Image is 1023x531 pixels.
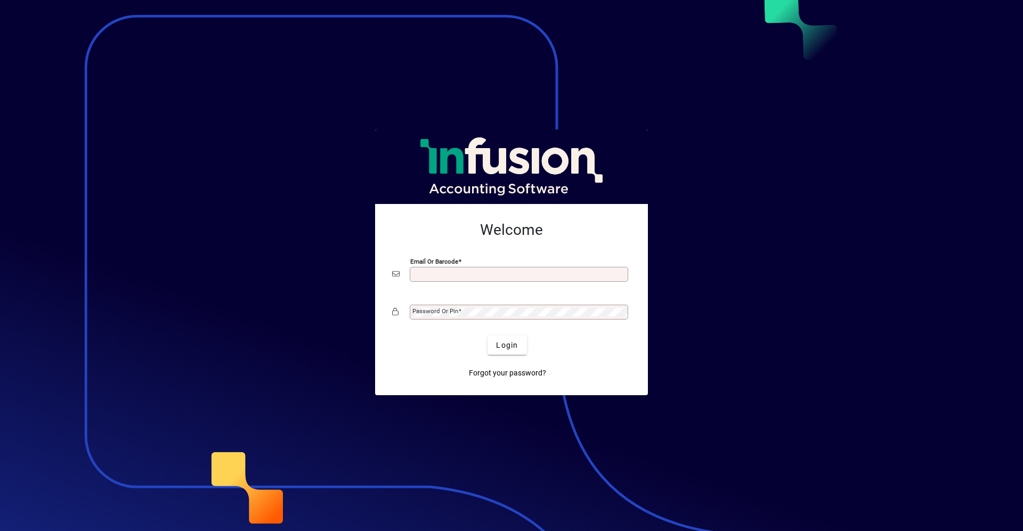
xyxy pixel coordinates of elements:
[412,307,458,315] mat-label: Password or Pin
[488,336,526,355] button: Login
[469,367,546,379] span: Forgot your password?
[465,363,550,382] a: Forgot your password?
[496,340,518,351] span: Login
[392,221,631,239] h2: Welcome
[410,258,458,265] mat-label: Email or Barcode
